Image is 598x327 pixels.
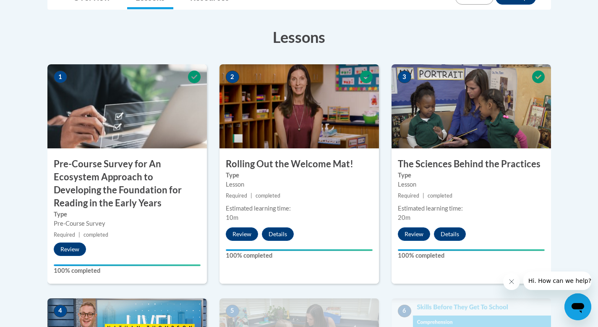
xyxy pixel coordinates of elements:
span: 1 [54,71,67,83]
img: Course Image [219,64,379,148]
label: Type [54,210,201,219]
h3: Rolling Out the Welcome Mat! [219,158,379,171]
span: completed [428,193,452,199]
img: Course Image [47,64,207,148]
span: 10m [226,214,238,221]
button: Review [398,227,430,241]
iframe: Message from company [523,272,591,290]
span: completed [84,232,108,238]
div: Your progress [398,249,545,251]
h3: Pre-Course Survey for An Ecosystem Approach to Developing the Foundation for Reading in the Early... [47,158,207,209]
div: Your progress [54,264,201,266]
iframe: Button to launch messaging window [564,293,591,320]
label: Type [398,171,545,180]
span: Required [54,232,75,238]
button: Review [54,243,86,256]
label: 100% completed [398,251,545,260]
span: 4 [54,305,67,317]
button: Review [226,227,258,241]
div: Lesson [226,180,373,189]
div: Estimated learning time: [226,204,373,213]
span: completed [256,193,280,199]
h3: Lessons [47,26,551,47]
h3: The Sciences Behind the Practices [392,158,551,171]
div: Your progress [226,249,373,251]
span: | [251,193,252,199]
span: Required [398,193,419,199]
span: 3 [398,71,411,83]
span: Required [226,193,247,199]
span: | [423,193,424,199]
label: Type [226,171,373,180]
span: 20m [398,214,410,221]
label: 100% completed [226,251,373,260]
iframe: Close message [503,273,520,290]
div: Pre-Course Survey [54,219,201,228]
div: Estimated learning time: [398,204,545,213]
div: Lesson [398,180,545,189]
span: | [78,232,80,238]
label: 100% completed [54,266,201,275]
span: 6 [398,305,411,317]
span: 2 [226,71,239,83]
span: 5 [226,305,239,317]
img: Course Image [392,64,551,148]
button: Details [434,227,466,241]
button: Details [262,227,294,241]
